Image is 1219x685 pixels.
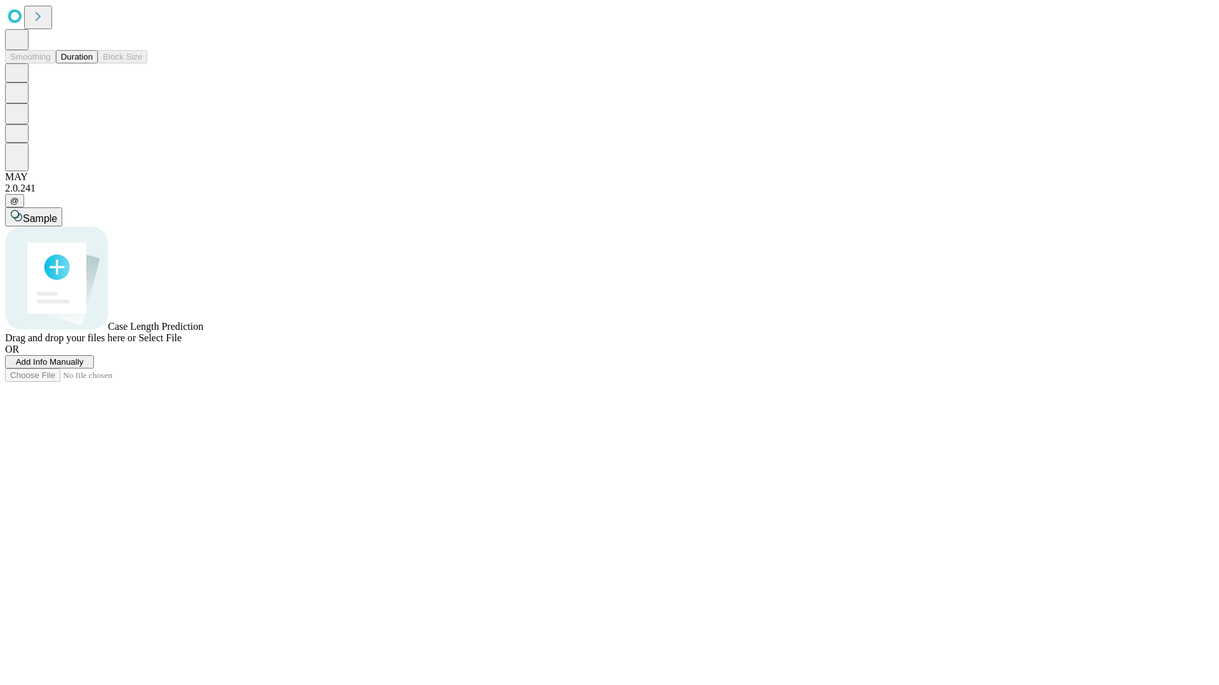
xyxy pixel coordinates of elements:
[5,171,1214,183] div: MAY
[5,207,62,226] button: Sample
[23,213,57,224] span: Sample
[5,355,94,369] button: Add Info Manually
[10,196,19,205] span: @
[5,50,56,63] button: Smoothing
[5,183,1214,194] div: 2.0.241
[16,357,84,367] span: Add Info Manually
[98,50,147,63] button: Block Size
[56,50,98,63] button: Duration
[5,344,19,355] span: OR
[108,321,203,332] span: Case Length Prediction
[5,194,24,207] button: @
[5,332,136,343] span: Drag and drop your files here or
[138,332,182,343] span: Select File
